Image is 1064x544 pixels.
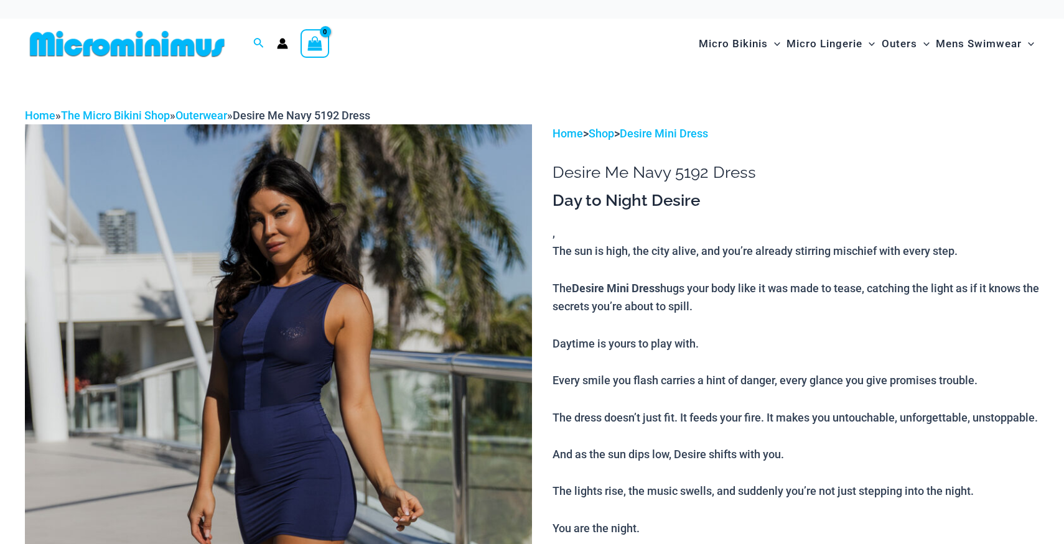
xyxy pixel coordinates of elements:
span: Mens Swimwear [936,28,1022,60]
a: Search icon link [253,36,264,52]
p: > > [553,124,1039,143]
span: Micro Bikinis [699,28,768,60]
a: Home [553,127,583,140]
a: Desire Mini Dress [620,127,708,140]
a: The Micro Bikini Shop [61,109,170,122]
a: Account icon link [277,38,288,49]
a: Micro LingerieMenu ToggleMenu Toggle [783,25,878,63]
span: Menu Toggle [768,28,780,60]
a: Micro BikinisMenu ToggleMenu Toggle [696,25,783,63]
span: Menu Toggle [862,28,875,60]
img: MM SHOP LOGO FLAT [25,30,230,58]
span: » » » [25,109,370,122]
span: Micro Lingerie [786,28,862,60]
span: Menu Toggle [917,28,930,60]
h3: Day to Night Desire [553,190,1039,211]
a: Home [25,109,55,122]
span: Menu Toggle [1022,28,1034,60]
h1: Desire Me Navy 5192 Dress [553,163,1039,182]
nav: Site Navigation [694,23,1039,65]
a: OutersMenu ToggleMenu Toggle [879,25,933,63]
a: View Shopping Cart, empty [301,29,329,58]
a: Shop [589,127,614,140]
a: Mens SwimwearMenu ToggleMenu Toggle [933,25,1037,63]
a: Outerwear [175,109,227,122]
span: Outers [882,28,917,60]
b: Desire Mini Dress [572,280,660,295]
span: Desire Me Navy 5192 Dress [233,109,370,122]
